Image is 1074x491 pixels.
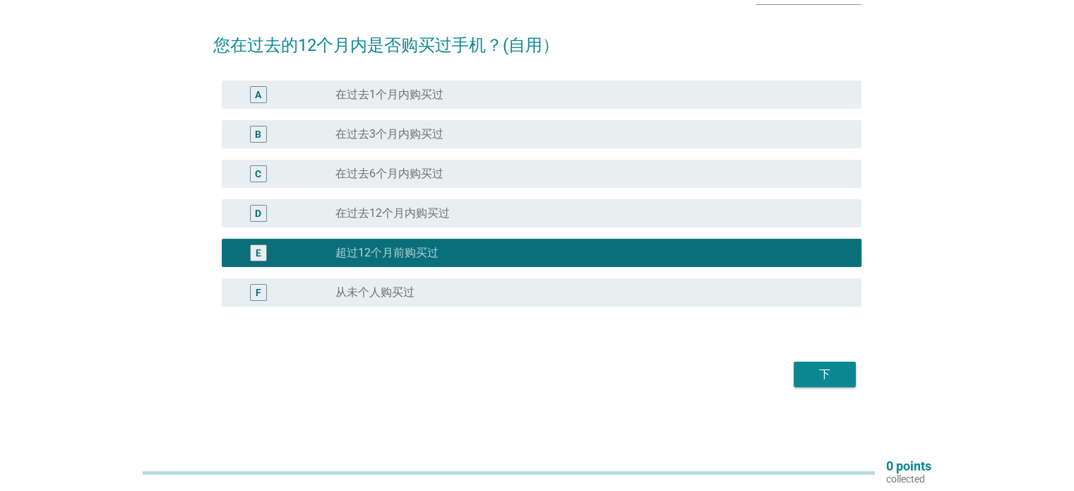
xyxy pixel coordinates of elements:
[213,18,861,58] h2: 您在过去的12个月内是否购买过手机？(自用）
[335,127,443,141] label: 在过去3个月内购买过
[256,285,261,300] div: F
[886,473,931,485] p: collected
[255,206,261,221] div: D
[886,460,931,473] p: 0 points
[256,246,261,261] div: E
[805,366,845,383] div: 下
[335,206,450,220] label: 在过去12个月内购买过
[335,285,414,300] label: 从未个人购买过
[335,246,438,260] label: 超过12个月前购买过
[335,167,443,181] label: 在过去6个月内购买过
[255,88,261,102] div: A
[255,127,261,142] div: B
[255,167,261,182] div: C
[335,88,443,102] label: 在过去1个月内购买过
[794,362,856,387] button: 下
